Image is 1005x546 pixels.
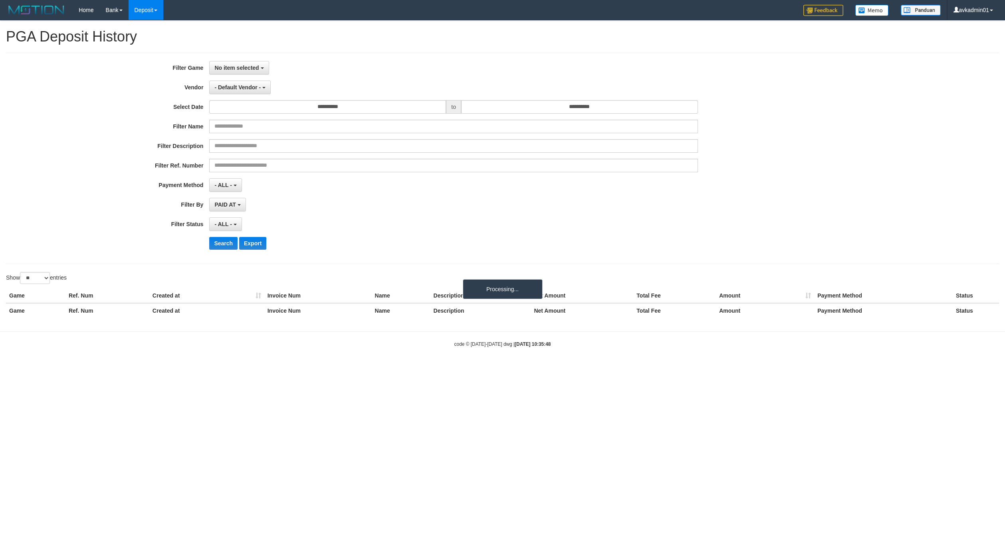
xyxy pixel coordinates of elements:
th: Description [430,288,531,303]
th: Game [6,288,65,303]
th: Status [953,288,999,303]
th: Amount [716,288,814,303]
th: Total Fee [633,288,716,303]
small: code © [DATE]-[DATE] dwg | [454,341,551,347]
span: - ALL - [214,221,232,227]
th: Payment Method [814,303,953,318]
button: - Default Vendor - [209,81,271,94]
th: Invoice Num [264,288,372,303]
label: Show entries [6,272,67,284]
img: Feedback.jpg [803,5,843,16]
th: Ref. Num [65,303,149,318]
button: - ALL - [209,178,242,192]
button: No item selected [209,61,269,75]
img: MOTION_logo.png [6,4,67,16]
span: to [446,100,461,114]
span: - ALL - [214,182,232,188]
span: - Default Vendor - [214,84,261,91]
button: Export [239,237,266,250]
h1: PGA Deposit History [6,29,999,45]
th: Name [372,288,430,303]
div: Processing... [463,279,543,299]
img: Button%20Memo.svg [855,5,889,16]
th: Name [372,303,430,318]
th: Created at [149,288,264,303]
th: Description [430,303,531,318]
th: Total Fee [633,303,716,318]
th: Net Amount [531,303,633,318]
strong: [DATE] 10:35:48 [515,341,551,347]
th: Status [953,303,999,318]
th: Amount [716,303,814,318]
span: PAID AT [214,201,236,208]
button: - ALL - [209,217,242,231]
span: No item selected [214,65,259,71]
th: Payment Method [814,288,953,303]
th: Game [6,303,65,318]
img: panduan.png [901,5,941,16]
th: Created at [149,303,264,318]
button: Search [209,237,238,250]
select: Showentries [20,272,50,284]
th: Ref. Num [65,288,149,303]
button: PAID AT [209,198,246,211]
th: Invoice Num [264,303,372,318]
th: Net Amount [531,288,633,303]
